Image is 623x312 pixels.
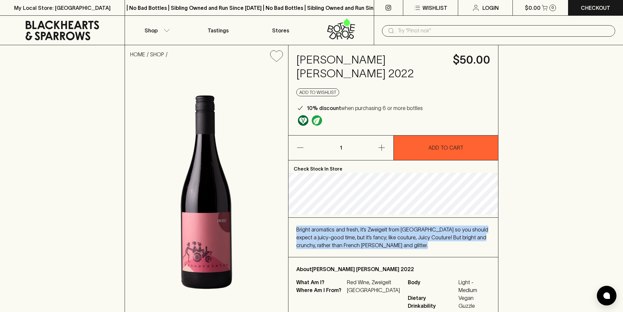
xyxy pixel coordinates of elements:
span: Drinkability [408,302,457,310]
p: 1 [333,136,349,160]
p: Check Stock In Store [288,160,498,173]
input: Try "Pinot noir" [398,26,610,36]
span: Bright aromatics and fresh, it’s Zweigelt from [GEOGRAPHIC_DATA] so you should expect a juicy-goo... [296,227,488,248]
p: Red Wine, Zweigelt [347,278,400,286]
p: Shop [145,27,158,34]
p: when purchasing 6 or more bottles [307,104,423,112]
a: Made without the use of any animal products. [296,114,310,127]
p: Tastings [208,27,229,34]
p: Where Am I From? [296,286,345,294]
span: Guzzle [459,302,490,310]
img: bubble-icon [603,292,610,299]
a: HOME [130,51,145,57]
h4: [PERSON_NAME] [PERSON_NAME] 2022 [296,53,445,81]
span: Light - Medium [459,278,490,294]
span: Vegan [459,294,490,302]
button: Add to wishlist [268,48,286,64]
a: Stores [250,16,312,45]
button: ADD TO CART [394,136,498,160]
b: 10% discount [307,105,341,111]
p: ADD TO CART [428,144,463,152]
a: SHOP [150,51,164,57]
p: Wishlist [423,4,447,12]
button: Add to wishlist [296,88,339,96]
p: My Local Store: [GEOGRAPHIC_DATA] [14,4,111,12]
p: What Am I? [296,278,345,286]
p: About [PERSON_NAME] [PERSON_NAME] 2022 [296,265,490,273]
img: Vegan [298,115,308,126]
p: 0 [551,6,554,9]
a: Organic [310,114,324,127]
h4: $50.00 [453,53,490,67]
img: Organic [312,115,322,126]
p: Login [482,4,499,12]
span: Dietary [408,294,457,302]
p: [GEOGRAPHIC_DATA] [347,286,400,294]
p: Checkout [581,4,610,12]
button: Shop [125,16,187,45]
a: Tastings [187,16,249,45]
span: Body [408,278,457,294]
p: $0.00 [525,4,541,12]
p: Stores [272,27,289,34]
